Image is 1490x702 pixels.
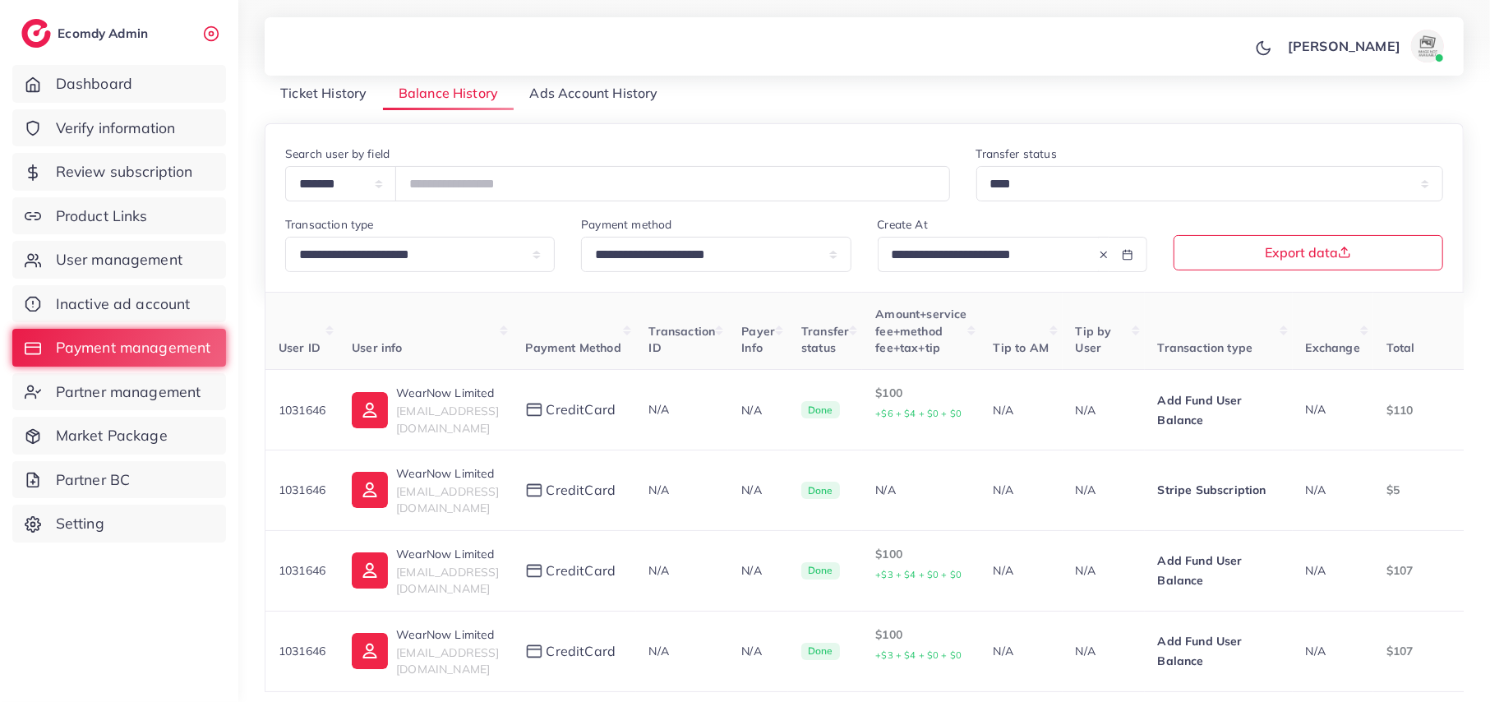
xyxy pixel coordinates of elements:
label: Create At [878,216,928,233]
img: ic-user-info.36bf1079.svg [352,472,388,508]
span: User info [352,340,402,355]
span: N/A [1306,563,1326,578]
img: ic-user-info.36bf1079.svg [352,633,388,669]
p: 1031646 [279,561,325,580]
span: N/A [649,483,669,497]
span: [EMAIL_ADDRESS][DOMAIN_NAME] [396,484,499,515]
p: $100 [875,544,966,584]
p: Add Fund User Balance [1158,631,1280,671]
span: [EMAIL_ADDRESS][DOMAIN_NAME] [396,645,499,677]
a: logoEcomdy Admin [21,19,152,48]
span: Transfer status [801,324,849,355]
p: Add Fund User Balance [1158,390,1280,430]
span: creditCard [547,481,616,500]
label: Payment method [581,216,671,233]
span: [EMAIL_ADDRESS][DOMAIN_NAME] [396,404,499,435]
p: $100 [875,625,966,665]
a: Review subscription [12,153,226,191]
span: Dashboard [56,73,132,95]
small: +$3 + $4 + $0 + $0 [875,569,962,580]
label: Transfer status [976,145,1057,162]
p: $100 [875,383,966,423]
a: Setting [12,505,226,543]
span: $5 [1386,483,1400,497]
span: User management [56,249,182,270]
p: 1031646 [279,480,325,500]
img: logo [21,19,51,48]
p: N/A [994,561,1049,580]
p: N/A [994,641,1049,661]
p: 1031646 [279,641,325,661]
p: N/A [1076,561,1132,580]
span: Tip by User [1076,324,1112,355]
h2: Ecomdy Admin [58,25,152,41]
img: avatar [1411,30,1444,62]
p: N/A [994,480,1049,500]
span: N/A [1306,402,1326,417]
span: creditCard [547,400,616,419]
p: N/A [741,641,775,661]
a: Partner management [12,373,226,411]
span: Done [801,562,840,580]
a: Partner BC [12,461,226,499]
a: User management [12,241,226,279]
img: ic-user-info.36bf1079.svg [352,552,388,589]
p: WearNow Limited [396,383,499,403]
label: Transaction type [285,216,374,233]
span: N/A [1306,644,1326,658]
span: Done [801,482,840,500]
p: N/A [741,561,775,580]
span: Exchange [1306,340,1360,355]
a: Inactive ad account [12,285,226,323]
p: N/A [741,400,775,420]
span: Payment management [56,337,211,358]
p: N/A [1076,641,1132,661]
label: Search user by field [285,145,390,162]
span: Market Package [56,425,168,446]
p: WearNow Limited [396,625,499,644]
p: Stripe Subscription [1158,480,1280,500]
span: Product Links [56,206,148,227]
a: [PERSON_NAME]avatar [1279,30,1451,62]
a: Product Links [12,197,226,235]
p: 1031646 [279,400,325,420]
p: N/A [741,480,775,500]
p: N/A [1076,400,1132,420]
p: WearNow Limited [396,464,499,483]
a: Verify information [12,109,226,147]
span: creditCard [547,561,616,580]
span: Transaction type [1158,340,1253,355]
span: Total [1386,340,1415,355]
small: +$6 + $4 + $0 + $0 [875,408,962,419]
span: Partner BC [56,469,131,491]
span: Inactive ad account [56,293,191,315]
span: Ticket History [280,84,367,103]
span: Transaction ID [649,324,716,355]
img: payment [526,483,542,497]
span: creditCard [547,642,616,661]
img: payment [526,644,542,658]
p: N/A [994,400,1049,420]
span: Export data [1265,246,1351,259]
span: Tip to AM [994,340,1049,355]
span: Done [801,401,840,419]
span: Verify information [56,118,176,139]
span: Ads Account History [530,84,658,103]
a: Dashboard [12,65,226,103]
div: N/A [875,482,966,498]
small: +$3 + $4 + $0 + $0 [875,649,962,661]
span: N/A [649,402,669,417]
span: [EMAIL_ADDRESS][DOMAIN_NAME] [396,565,499,596]
span: Review subscription [56,161,193,182]
span: N/A [649,644,669,658]
button: Export data [1174,235,1443,270]
p: N/A [1076,480,1132,500]
a: Payment management [12,329,226,367]
p: Add Fund User Balance [1158,551,1280,590]
span: Partner management [56,381,201,403]
span: Balance History [399,84,498,103]
span: Done [801,643,840,661]
span: Payment Method [526,340,621,355]
p: [PERSON_NAME] [1288,36,1400,56]
a: Market Package [12,417,226,455]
